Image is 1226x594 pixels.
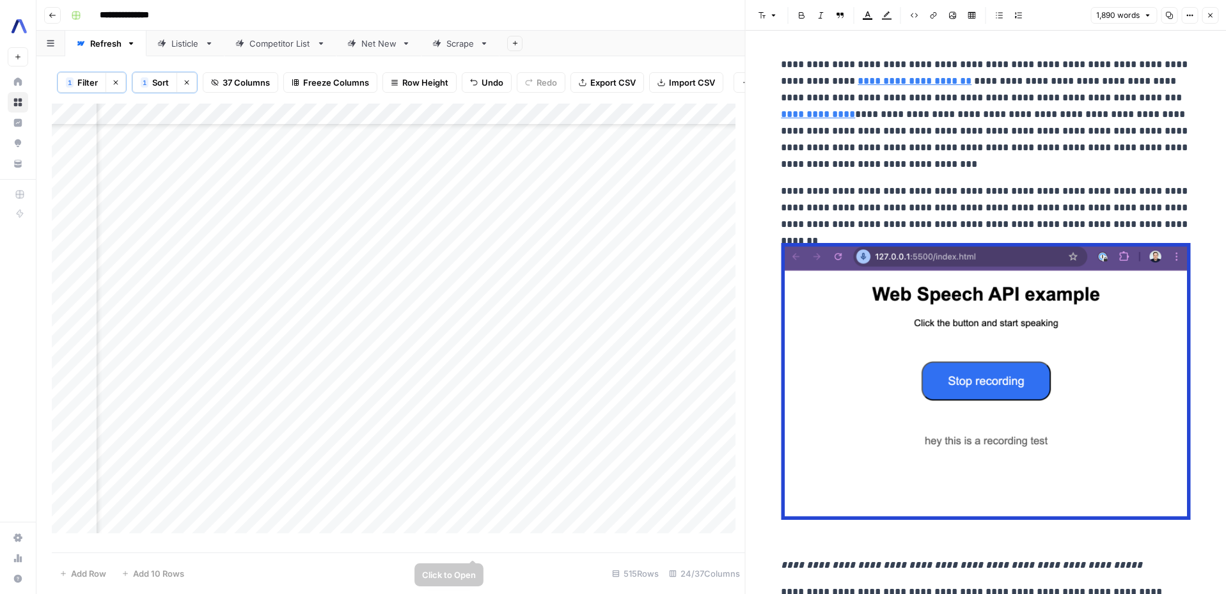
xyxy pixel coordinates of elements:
[171,37,200,50] div: Listicle
[152,76,169,89] span: Sort
[58,72,106,93] button: 1Filter
[146,31,224,56] a: Listicle
[143,77,146,88] span: 1
[71,567,106,580] span: Add Row
[607,563,664,584] div: 515 Rows
[537,76,557,89] span: Redo
[8,133,28,153] a: Opportunities
[669,76,715,89] span: Import CSV
[590,76,636,89] span: Export CSV
[223,76,270,89] span: 37 Columns
[8,72,28,92] a: Home
[570,72,644,93] button: Export CSV
[382,72,457,93] button: Row Height
[68,77,72,88] span: 1
[649,72,723,93] button: Import CSV
[8,568,28,589] button: Help + Support
[8,548,28,568] a: Usage
[361,37,397,50] div: Net New
[283,72,377,93] button: Freeze Columns
[65,31,146,56] a: Refresh
[1090,7,1157,24] button: 1,890 words
[664,563,745,584] div: 24/37 Columns
[77,76,98,89] span: Filter
[8,528,28,548] a: Settings
[303,76,369,89] span: Freeze Columns
[114,563,192,584] button: Add 10 Rows
[133,567,184,580] span: Add 10 Rows
[1096,10,1140,21] span: 1,890 words
[66,77,74,88] div: 1
[90,37,122,50] div: Refresh
[249,37,311,50] div: Competitor List
[402,76,448,89] span: Row Height
[52,563,114,584] button: Add Row
[203,72,278,93] button: 37 Columns
[336,31,421,56] a: Net New
[517,72,565,93] button: Redo
[446,37,475,50] div: Scrape
[132,72,177,93] button: 1Sort
[224,31,336,56] a: Competitor List
[8,153,28,174] a: Your Data
[141,77,148,88] div: 1
[8,15,31,38] img: AssemblyAI Logo
[482,76,503,89] span: Undo
[421,31,499,56] a: Scrape
[462,72,512,93] button: Undo
[8,92,28,113] a: Browse
[8,10,28,42] button: Workspace: AssemblyAI
[8,113,28,133] a: Insights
